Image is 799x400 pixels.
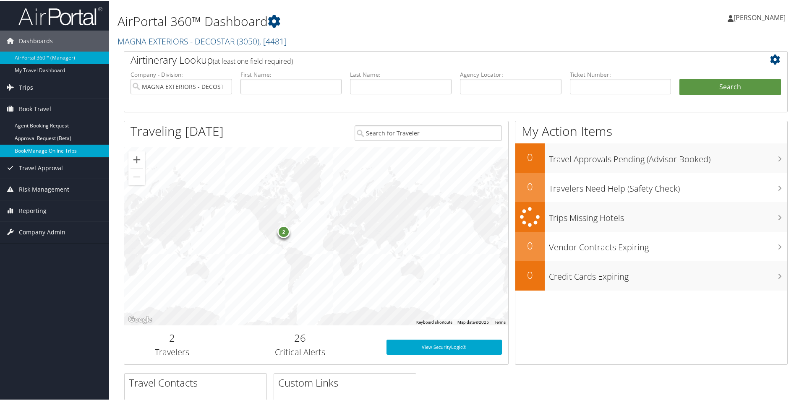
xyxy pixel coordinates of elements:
h2: 0 [515,267,545,281]
a: MAGNA EXTERIORS - DECOSTAR [117,35,287,46]
span: [PERSON_NAME] [734,12,786,21]
h3: Travel Approvals Pending (Advisor Booked) [549,148,787,164]
h2: 0 [515,238,545,252]
h2: 0 [515,149,545,164]
a: 0Credit Cards Expiring [515,260,787,290]
span: Risk Management [19,178,69,199]
label: Company - Division: [131,70,232,78]
a: 0Vendor Contracts Expiring [515,231,787,260]
img: Google [126,314,154,325]
button: Search [679,78,781,95]
h2: 2 [131,330,214,344]
h1: AirPortal 360™ Dashboard [117,12,569,29]
span: Travel Approval [19,157,63,178]
a: Trips Missing Hotels [515,201,787,231]
h3: Critical Alerts [227,345,374,357]
label: Last Name: [350,70,452,78]
h3: Trips Missing Hotels [549,207,787,223]
h3: Vendor Contracts Expiring [549,236,787,252]
a: Open this area in Google Maps (opens a new window) [126,314,154,325]
button: Zoom out [128,168,145,184]
a: 0Travel Approvals Pending (Advisor Booked) [515,143,787,172]
span: , [ 4481 ] [259,35,287,46]
h1: Traveling [DATE] [131,122,224,139]
img: airportal-logo.png [18,5,102,25]
a: View SecurityLogic® [386,339,502,354]
button: Zoom in [128,151,145,167]
span: ( 3050 ) [237,35,259,46]
h2: Custom Links [278,375,416,389]
h3: Travelers [131,345,214,357]
label: Agency Locator: [460,70,561,78]
h2: 0 [515,179,545,193]
label: Ticket Number: [570,70,671,78]
h2: Airtinerary Lookup [131,52,726,66]
label: First Name: [240,70,342,78]
span: Trips [19,76,33,97]
input: Search for Traveler [355,125,502,140]
h3: Travelers Need Help (Safety Check) [549,178,787,194]
div: 2 [277,225,290,237]
span: Map data ©2025 [457,319,489,324]
span: Book Travel [19,98,51,119]
h2: 26 [227,330,374,344]
span: (at least one field required) [213,56,293,65]
h3: Credit Cards Expiring [549,266,787,282]
a: Terms (opens in new tab) [494,319,506,324]
h2: Travel Contacts [129,375,266,389]
span: Company Admin [19,221,65,242]
a: 0Travelers Need Help (Safety Check) [515,172,787,201]
span: Reporting [19,200,47,221]
span: Dashboards [19,30,53,51]
a: [PERSON_NAME] [728,4,794,29]
h1: My Action Items [515,122,787,139]
button: Keyboard shortcuts [416,319,452,325]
